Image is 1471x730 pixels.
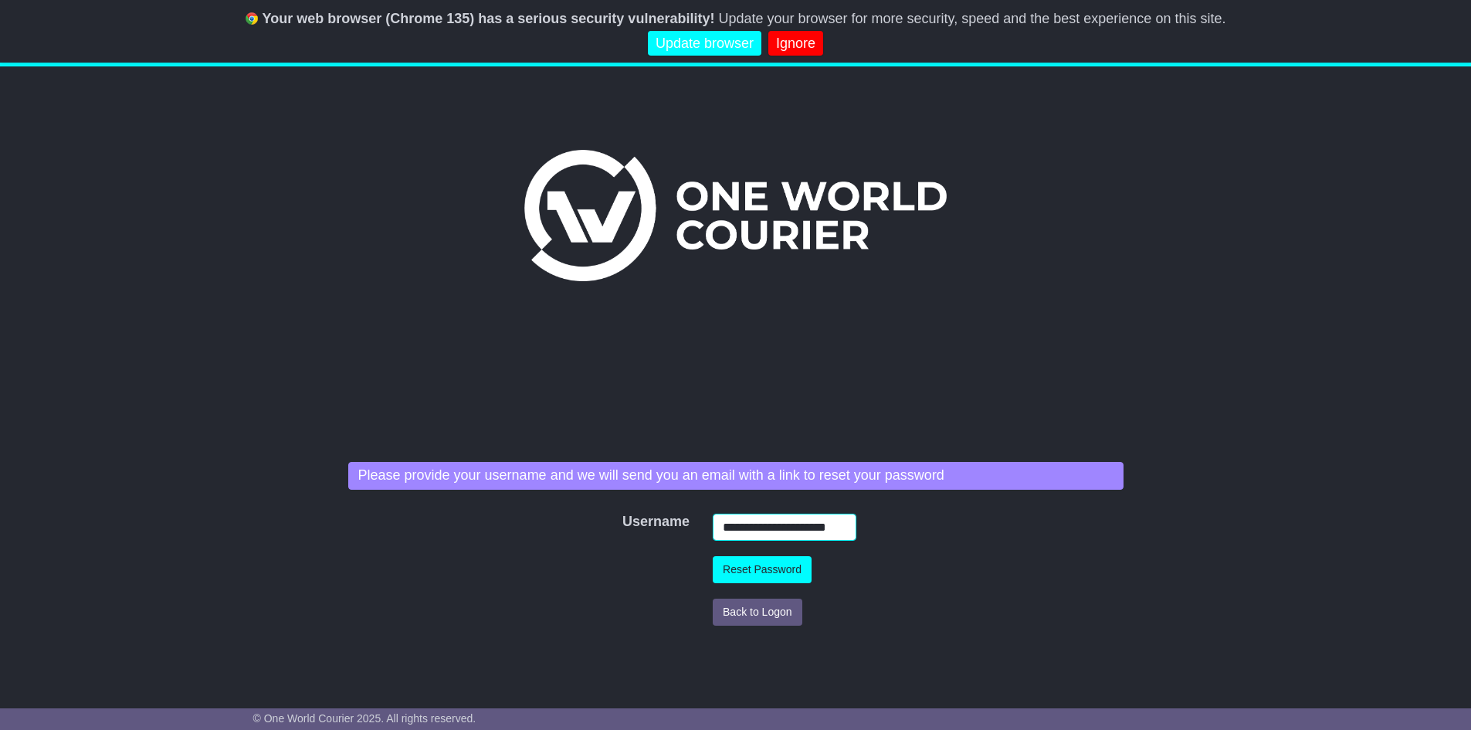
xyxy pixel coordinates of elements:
[713,556,812,583] button: Reset Password
[615,514,636,531] label: Username
[718,11,1225,26] span: Update your browser for more security, speed and the best experience on this site.
[524,150,946,281] img: One World
[253,712,476,725] span: © One World Courier 2025. All rights reserved.
[263,11,715,26] b: Your web browser (Chrome 135) has a serious security vulnerability!
[348,462,1124,490] div: Please provide your username and we will send you an email with a link to reset your password
[713,599,802,626] button: Back to Logon
[648,31,761,56] a: Update browser
[768,31,823,56] a: Ignore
